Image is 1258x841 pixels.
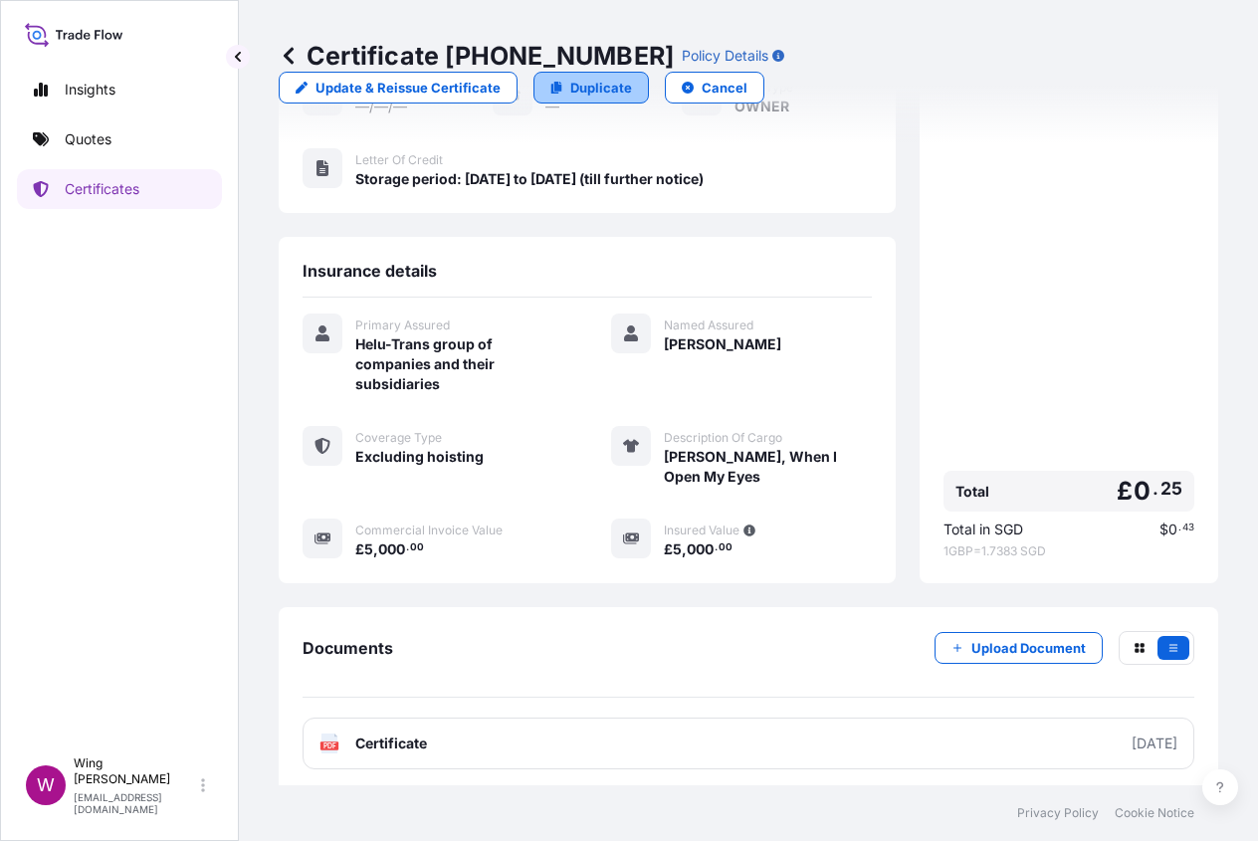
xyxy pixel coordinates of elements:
[17,70,222,109] a: Insights
[664,317,753,333] span: Named Assured
[355,523,503,538] span: Commercial Invoice Value
[17,169,222,209] a: Certificates
[1160,483,1182,495] span: 25
[1017,805,1099,821] a: Privacy Policy
[1159,523,1168,536] span: $
[17,119,222,159] a: Quotes
[971,638,1086,658] p: Upload Document
[682,542,687,556] span: ,
[355,430,442,446] span: Coverage Type
[719,544,733,551] span: 00
[65,129,111,149] p: Quotes
[303,261,437,281] span: Insurance details
[355,169,704,189] span: Storage period: [DATE] to [DATE] (till further notice)
[37,775,55,795] span: W
[664,447,872,487] span: [PERSON_NAME], When I Open My Eyes
[323,742,336,749] text: PDF
[943,520,1023,539] span: Total in SGD
[673,542,682,556] span: 5
[1182,525,1194,531] span: 43
[1168,523,1177,536] span: 0
[65,80,115,100] p: Insights
[1117,479,1133,504] span: £
[355,542,364,556] span: £
[664,334,781,354] span: [PERSON_NAME]
[1134,479,1151,504] span: 0
[406,544,409,551] span: .
[279,40,674,72] p: Certificate [PHONE_NUMBER]
[410,544,424,551] span: 00
[665,72,764,104] button: Cancel
[943,543,1194,559] span: 1 GBP = 1.7383 SGD
[1115,805,1194,821] a: Cookie Notice
[74,791,197,815] p: [EMAIL_ADDRESS][DOMAIN_NAME]
[1132,734,1177,753] div: [DATE]
[664,430,782,446] span: Description Of Cargo
[687,542,714,556] span: 000
[315,78,501,98] p: Update & Reissue Certificate
[955,482,989,502] span: Total
[373,542,378,556] span: ,
[664,542,673,556] span: £
[303,718,1194,769] a: PDFCertificate[DATE]
[935,632,1103,664] button: Upload Document
[355,317,450,333] span: Primary Assured
[570,78,632,98] p: Duplicate
[355,334,563,394] span: Helu-Trans group of companies and their subsidiaries
[1178,525,1181,531] span: .
[279,72,518,104] a: Update & Reissue Certificate
[74,755,197,787] p: Wing [PERSON_NAME]
[355,152,443,168] span: Letter of Credit
[664,523,739,538] span: Insured Value
[355,734,427,753] span: Certificate
[364,542,373,556] span: 5
[355,447,484,467] span: Excluding hoisting
[533,72,649,104] a: Duplicate
[1153,483,1158,495] span: .
[715,544,718,551] span: .
[702,78,747,98] p: Cancel
[303,638,393,658] span: Documents
[65,179,139,199] p: Certificates
[682,46,768,66] p: Policy Details
[378,542,405,556] span: 000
